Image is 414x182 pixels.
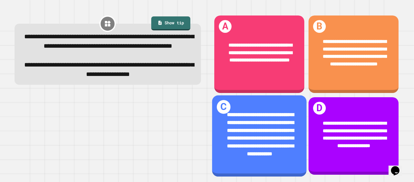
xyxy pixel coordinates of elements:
[151,16,190,30] a: Show tip
[219,20,232,33] h1: A
[313,102,326,115] h1: D
[217,100,230,114] h1: C
[313,20,326,33] h1: B
[389,158,408,176] iframe: chat widget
